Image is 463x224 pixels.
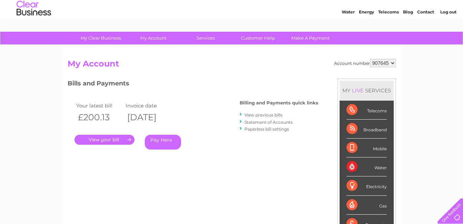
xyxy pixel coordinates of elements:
[334,59,396,67] div: Account number
[74,110,124,124] th: £200.13
[346,176,387,195] div: Electricity
[68,59,396,72] h2: My Account
[244,120,293,125] a: Statement of Accounts
[346,196,387,215] div: Gas
[68,79,318,91] h3: Bills and Payments
[240,100,318,105] h4: Billing and Payments quick links
[440,29,456,34] a: Log out
[351,87,365,94] div: LIVE
[346,157,387,176] div: Water
[282,32,339,44] a: Make A Payment
[346,139,387,157] div: Mobile
[244,112,282,118] a: View previous bills
[177,32,234,44] a: Services
[74,135,134,145] a: .
[403,29,413,34] a: Blog
[378,29,399,34] a: Telecoms
[244,126,289,132] a: Paperless bill settings
[145,135,181,150] a: Pay Here
[346,120,387,139] div: Broadband
[74,101,124,110] td: Your latest bill
[125,32,182,44] a: My Account
[359,29,374,34] a: Energy
[72,32,129,44] a: My Clear Business
[124,101,173,110] td: Invoice date
[417,29,434,34] a: Contact
[342,29,355,34] a: Water
[230,32,286,44] a: Customer Help
[340,81,394,100] div: MY SERVICES
[69,4,395,33] div: Clear Business is a trading name of Verastar Limited (registered in [GEOGRAPHIC_DATA] No. 3667643...
[346,101,387,120] div: Telecoms
[333,3,381,12] a: 0333 014 3131
[16,18,51,39] img: logo.png
[124,110,173,124] th: [DATE]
